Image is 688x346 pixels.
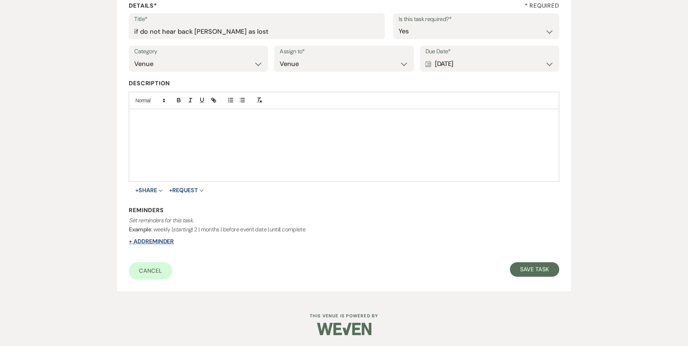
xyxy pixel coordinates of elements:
div: [DATE] [425,57,554,71]
a: Cancel [129,262,172,280]
label: Assign to* [280,46,408,57]
i: starting [173,226,191,233]
b: Details* [129,2,157,9]
i: until [269,226,280,233]
span: + [135,188,139,193]
label: Title* [134,14,379,25]
b: Example [129,226,151,233]
button: Share [135,188,162,193]
img: Weven Logo [317,316,371,342]
label: Is this task required?* [399,14,554,25]
label: Description [129,78,559,89]
label: Due Date* [425,46,554,57]
i: Set reminders for this task. [129,217,193,224]
button: Save Task [510,262,559,277]
label: Category [134,46,263,57]
button: Request [169,188,203,193]
span: + [169,188,172,193]
h3: Reminders [129,206,559,214]
button: + AddReminder [129,239,174,244]
h4: * Required [525,2,559,10]
p: : weekly | | 2 | months | before event date | | complete [129,216,559,234]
